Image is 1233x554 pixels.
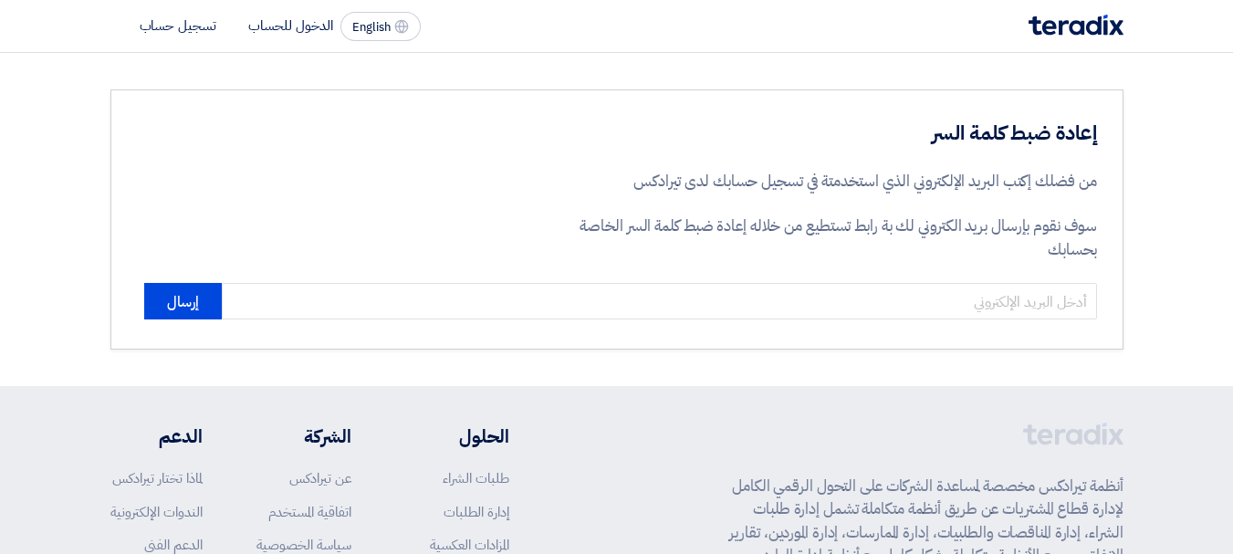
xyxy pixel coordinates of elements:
[569,120,1097,148] h3: إعادة ضبط كلمة السر
[443,468,509,488] a: طلبات الشراء
[569,214,1097,261] p: سوف نقوم بإرسال بريد الكتروني لك بة رابط تستطيع من خلاله إعادة ضبط كلمة السر الخاصة بحسابك
[569,170,1097,193] p: من فضلك إكتب البريد الإلكتروني الذي استخدمتة في تسجيل حسابك لدى تيرادكس
[256,423,351,450] li: الشركة
[112,468,203,488] a: لماذا تختار تيرادكس
[110,502,203,522] a: الندوات الإلكترونية
[340,12,421,41] button: English
[289,468,351,488] a: عن تيرادكس
[406,423,509,450] li: الحلول
[268,502,351,522] a: اتفاقية المستخدم
[248,16,333,36] li: الدخول للحساب
[222,283,1097,319] input: أدخل البريد الإلكتروني
[110,423,203,450] li: الدعم
[144,283,222,319] button: إرسال
[1029,15,1123,36] img: Teradix logo
[140,16,216,36] li: تسجيل حساب
[444,502,509,522] a: إدارة الطلبات
[352,21,391,34] span: English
